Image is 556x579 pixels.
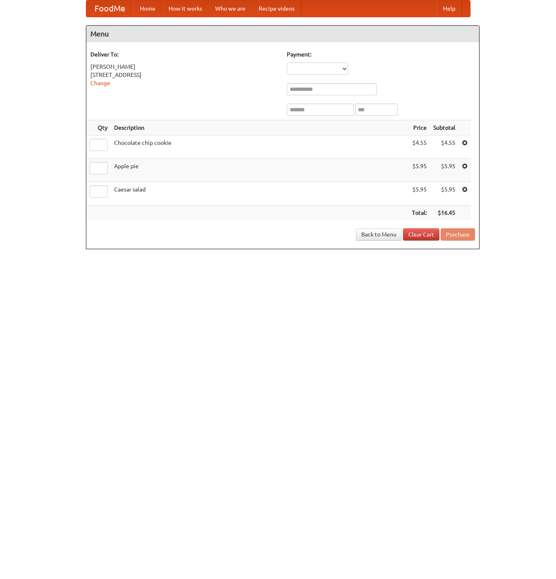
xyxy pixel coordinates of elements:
[90,80,110,86] a: Change
[111,182,409,205] td: Caesar salad
[430,205,459,221] th: $16.45
[252,0,301,17] a: Recipe videos
[86,120,111,135] th: Qty
[403,228,439,241] a: Clear Cart
[111,120,409,135] th: Description
[430,182,459,205] td: $5.95
[86,26,479,42] h4: Menu
[133,0,162,17] a: Home
[209,0,252,17] a: Who we are
[162,0,209,17] a: How it works
[86,0,133,17] a: FoodMe
[409,182,430,205] td: $5.95
[441,228,475,241] button: Purchase
[356,228,402,241] a: Back to Menu
[111,135,409,159] td: Chocolate chip cookie
[430,159,459,182] td: $5.95
[437,0,462,17] a: Help
[409,135,430,159] td: $4.55
[430,120,459,135] th: Subtotal
[430,135,459,159] td: $4.55
[90,50,279,59] h5: Deliver To:
[111,159,409,182] td: Apple pie
[409,159,430,182] td: $5.95
[409,120,430,135] th: Price
[90,71,279,79] div: [STREET_ADDRESS]
[90,63,279,71] div: [PERSON_NAME]
[409,205,430,221] th: Total:
[287,50,475,59] h5: Payment:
